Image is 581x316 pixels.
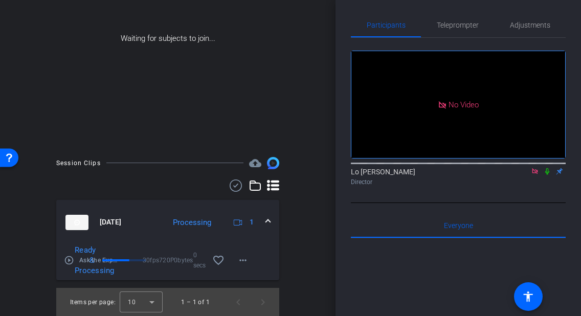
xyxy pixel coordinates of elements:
[212,254,225,266] mat-icon: favorite_border
[351,177,566,187] div: Director
[226,290,251,314] button: Previous page
[65,215,88,230] img: thumb-nail
[56,245,279,280] div: thumb-nail[DATE]Processing1
[237,254,249,266] mat-icon: more_horiz
[70,297,116,307] div: Items per page:
[56,158,101,168] div: Session Clips
[159,255,174,265] span: 720P
[168,217,216,229] div: Processing
[522,290,534,303] mat-icon: accessibility
[56,200,279,245] mat-expansion-panel-header: thumb-nail[DATE]Processing1
[250,217,254,228] span: 1
[193,250,206,270] span: 0 secs
[437,21,479,29] span: Teleprompter
[249,157,261,169] span: Destinations for your clips
[143,255,159,265] span: 30fps
[510,21,550,29] span: Adjustments
[181,297,210,307] div: 1 – 1 of 1
[351,167,566,187] div: Lo [PERSON_NAME]
[267,157,279,169] img: Session clips
[367,21,406,29] span: Participants
[251,290,275,314] button: Next page
[79,255,118,265] span: Ask the Experts- Understanding Artificial Minds through Human Minds-[PERSON_NAME]-2025-09-04-10-0...
[70,245,99,276] div: Ready & Processing
[444,222,473,229] span: Everyone
[449,100,479,109] span: No Video
[100,217,121,228] span: [DATE]
[249,157,261,169] mat-icon: cloud_upload
[174,255,193,265] span: 0bytes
